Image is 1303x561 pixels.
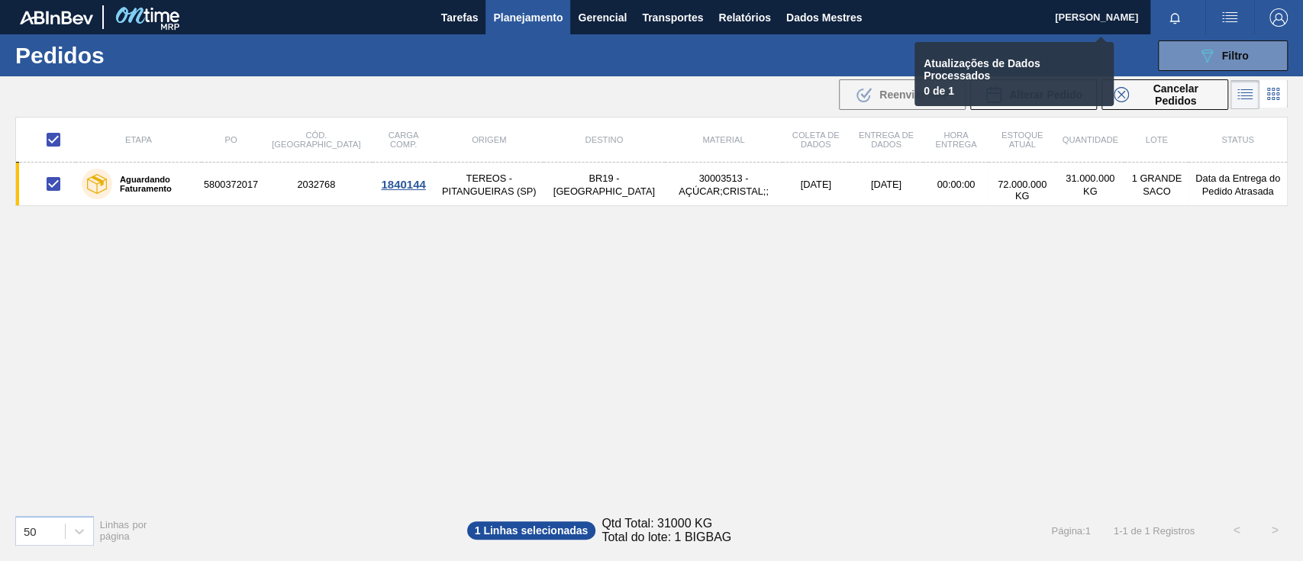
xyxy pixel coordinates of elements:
[718,11,770,24] font: Relatórios
[1256,511,1294,550] button: >
[472,135,506,144] font: Origem
[1101,79,1228,110] div: Cancelar Pedidos em Massa
[1101,79,1228,110] button: Cancelar Pedidos
[1055,11,1138,23] font: [PERSON_NAME]
[1153,82,1198,107] font: Cancelar Pedidos
[1233,524,1240,537] font: <
[642,11,703,24] font: Transportes
[1130,525,1141,537] font: de
[1146,135,1168,144] font: Lote
[800,179,831,190] font: [DATE]
[1051,525,1082,537] font: Página
[924,57,1040,82] font: Atualizações de Dados Processados
[125,135,152,144] font: Etapa
[120,175,172,193] font: Aguardando Faturamento
[441,11,479,24] font: Tarefas
[1153,525,1195,537] font: Registros
[786,11,863,24] font: Dados Mestres
[442,172,536,197] font: TEREOS - PITANGUEIRAS (SP)
[1144,525,1150,537] font: 1
[585,135,623,144] font: Destino
[1271,524,1278,537] font: >
[1230,80,1259,109] div: Visão em Lista
[839,79,966,110] div: Reenviar SAP
[935,131,976,149] font: Hora Entrega
[1221,8,1239,27] img: ações do usuário
[1119,525,1122,537] font: -
[553,172,655,197] font: BR19 - [GEOGRAPHIC_DATA]
[602,530,731,543] font: Total do lote: 1 BIGBAG
[24,524,37,537] font: 50
[297,179,335,190] font: 2032768
[204,179,258,190] font: 5800372017
[1222,50,1249,62] font: Filtro
[924,85,930,97] font: 0
[1066,172,1114,197] font: 31.000.000 KG
[998,179,1047,202] font: 72.000.000 KG
[1221,135,1253,144] font: Status
[493,11,563,24] font: Planejamento
[381,178,425,191] font: 1840144
[20,11,93,24] img: TNhmsLtSVTkK8tSr43FrP2fwEKptu5GPRR3wAAAABJRU5ErkJggg==
[933,85,945,97] font: de
[702,135,744,144] font: Material
[15,43,105,68] font: Pedidos
[1218,511,1256,550] button: <
[1259,80,1288,109] div: Visão em Cartões
[389,131,419,149] font: Carga Comp.
[792,131,840,149] font: Coleta de dados
[475,524,481,537] font: 1
[1082,525,1085,537] font: :
[272,131,360,149] font: Cód. [GEOGRAPHIC_DATA]
[1150,7,1199,28] button: Notificações
[679,172,769,197] font: 30003513 - AÇÚCAR;CRISTAL;;
[1062,135,1118,144] font: Quantidade
[1001,131,1043,149] font: Estoque atual
[602,517,712,530] font: Qtd Total: 31000 KG
[871,179,901,190] font: [DATE]
[1114,525,1119,537] font: 1
[948,85,954,97] font: 1
[16,163,1288,206] a: Aguardando Faturamento58003720172032768TEREOS - PITANGUEIRAS (SP)BR19 - [GEOGRAPHIC_DATA]30003513...
[859,131,914,149] font: Entrega de dados
[1131,172,1181,197] font: 1 GRANDE SACO
[1085,525,1090,537] font: 1
[937,179,975,190] font: 00:00:00
[100,519,147,542] font: Linhas por página
[1122,525,1127,537] font: 1
[483,524,588,537] font: Linhas selecionadas
[1269,8,1288,27] img: Sair
[879,89,950,101] font: Reenviar SAP
[224,135,237,144] font: PO
[1195,172,1280,197] font: Data da Entrega do Pedido Atrasada
[1158,40,1288,71] button: Filtro
[578,11,627,24] font: Gerencial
